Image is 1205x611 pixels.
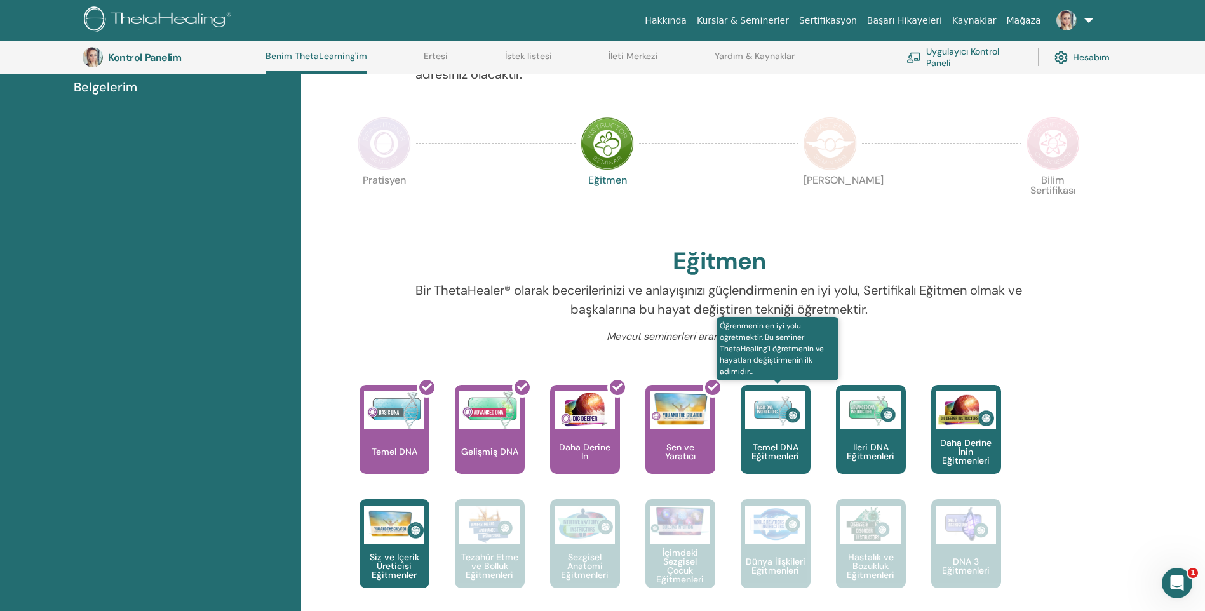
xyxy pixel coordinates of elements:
p: Siz ve İçerik Üreticisi Eğitmenler [360,553,429,579]
p: Tezahür Etme ve Bolluk Eğitmenleri [455,553,525,579]
span: 1 [1188,568,1198,578]
a: Kaynaklar [947,9,1002,32]
img: Dig Deeper [555,391,615,429]
h3: Kontrol Panelim [108,51,235,64]
img: default.jpg [1056,10,1077,30]
p: Bir ThetaHealer® olarak becerilerinizi ve anlayışınızı güçlendirmenin en iyi yolu, Sertifikalı Eğ... [415,281,1022,319]
a: Kurslar & Seminerler [692,9,794,32]
p: Dünya İlişkileri Eğitmenleri [741,557,811,575]
a: Öğrenmenin en iyi yolu öğretmektir. Bu seminer ThetaHealing'i öğretmenin ve hayatları değiştirmen... [741,385,811,499]
img: DNA 3 Instructors [936,506,996,544]
a: Dig Deeper Daha Derine İn [550,385,620,499]
a: Ertesi [424,51,448,71]
p: Daha Derine İn [550,443,620,460]
img: Intuitive Anatomy Instructors [555,506,615,544]
a: You and the Creator Sen ve Yaratıcı [645,385,715,499]
a: [EMAIL_ADDRESS][DOMAIN_NAME] [20,224,162,247]
button: Ana Sayfa [199,5,223,29]
img: Eğitmen [581,117,634,170]
img: Bilim Sertifikası [1027,117,1080,170]
img: Advanced DNA Instructors [840,391,901,429]
a: Mağaza [1001,9,1046,32]
a: Uygulayıcı Seminerlerini buradan [20,112,128,135]
p: [PERSON_NAME] [804,175,857,229]
a: İstek listesi [505,51,552,71]
p: Pratisyen [358,175,411,229]
p: Hastalık ve Bozukluk Eğitmenleri [836,553,906,579]
div: kalmak ve yolunuzda size yardımcı olmak için aylık olduğunu unutmayın ve bize her zaman bu sohbet... [20,161,198,248]
font: Hesabım [1073,51,1110,63]
p: 8sa önce aktif [62,16,119,29]
button: GIF seçici [60,406,71,416]
p: Temel DNA Eğitmenleri [741,443,811,460]
img: You and the Creator [650,391,710,426]
a: Başarı Hikayeleri [862,9,947,32]
p: Temel DNA [367,447,422,456]
div: Kapat [223,5,246,28]
a: Yardım & Kaynaklar [715,51,795,71]
img: chalkboard-teacher.svg [906,52,921,63]
b: Bağlantıda [20,162,74,172]
p: Gelişmiş DNA [456,447,523,456]
a: Hakkında [640,9,692,32]
div: ThetaHealing Genel Merkezi [20,274,198,286]
img: Intuitive Child In Me Instructors [650,506,710,537]
a: Uygulayıcı Kontrol Paneli [906,43,1023,71]
font: T [43,7,50,27]
button: Kaydı başlat [81,406,91,416]
img: Advanced DNA [459,391,520,429]
a: Hesabım [1054,43,1110,71]
iframe: Intercom live chat [1162,568,1192,598]
p: Eğitmen [581,175,634,229]
b: ThetaHealing Uygulayıcı ve Eğitmen Sertifikasyon Seminerleri [20,18,164,53]
a: Sertifikasyon [794,9,862,32]
textarea: Mesaj... [11,379,243,401]
img: Efendi [804,117,857,170]
b: şahsen veya çevrimiçi olarak CANLI olarak gerçekleştirilir ve [20,44,194,79]
a: Eğitmen Seminerleri burada [31,144,156,154]
button: Bir mesaj gönder... [218,401,238,421]
p: Mevcut seminerleri aramak için bir kursa tıklayın [415,329,1022,344]
div: arayabilirsiniz [20,112,198,137]
img: Basic DNA Instructors [745,391,805,429]
a: Uygulayıcı ve Eğitmen Web Seminerlerimiz [20,175,190,198]
font: Uygulayıcı Kontrol Paneli [926,46,1023,69]
img: default.jpg [83,47,103,67]
img: You and the Creator Instructors [364,506,424,544]
a: Basic DNA Temel DNA [360,385,429,499]
button: Ek yükle [20,406,30,416]
a: Dig Deeper Instructors Daha Derine İnin Eğitmenleri [931,385,1001,499]
img: logo.png [84,6,236,35]
p: Sezgisel Anatomi Eğitmenleri [550,553,620,579]
p: DNA 3 Eğitmenleri [931,557,1001,575]
h1: ThetaHealing [62,6,128,16]
div: Sevgi ve Şükran [20,255,198,267]
h2: Eğitmen [673,247,765,276]
img: Basic DNA [364,391,424,429]
button: Geri Git [8,5,32,29]
a: Advanced DNA Gelişmiş DNA [455,385,525,499]
p: İçimdeki Sezgisel Çocuk Eğitmenleri [645,548,715,584]
span: Öğrenmenin en iyi yolu öğretmektir. Bu seminer ThetaHealing'i öğretmenin ve hayatları değiştirmen... [717,317,839,380]
span: Belgelerim [74,77,137,97]
div: ve . [20,143,198,156]
a: Benim ThetaLearning'im [266,51,367,74]
p: Sen ve Yaratıcı [645,443,715,460]
img: Pratisyen [358,117,411,170]
a: Advanced DNA Instructors İleri DNA Eğitmenleri [836,385,906,499]
p: Bilim Sertifikası [1027,175,1080,229]
img: Dig Deeper Instructors [936,391,996,429]
p: Daha Derine İnin Eğitmenleri [931,438,1001,465]
a: İleti Merkezi [609,51,658,71]
p: İleri DNA Eğitmenleri [836,443,906,460]
img: Disease and Disorder Instructors [840,506,901,544]
img: World Relations Instructors [745,506,805,544]
img: Manifesting and Abundance Instructors [459,506,520,544]
button: Emoji seçici [40,406,50,416]
div: ThetaHealing için profil resmi [36,7,57,27]
img: cog.svg [1054,48,1068,67]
